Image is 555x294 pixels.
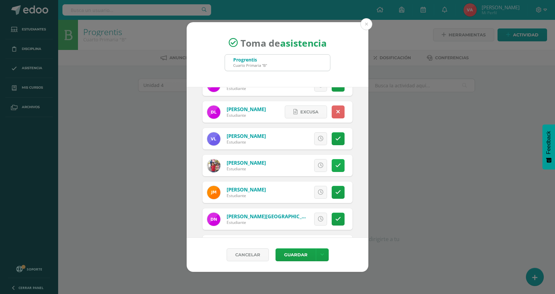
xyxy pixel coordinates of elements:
[227,159,266,166] a: [PERSON_NAME]
[542,124,555,169] button: Feedback - Mostrar encuesta
[227,139,266,145] div: Estudiante
[207,159,220,172] img: a045874d47a1df69ffb0c2efd8c8f8c2.png
[227,112,266,118] div: Estudiante
[300,106,318,118] span: Excusa
[227,220,306,225] div: Estudiante
[207,213,220,226] img: 349adaba3d4b4e7c0b64e34eee38382e.png
[227,186,266,193] a: [PERSON_NAME]
[207,186,220,199] img: ddf9925bef1f3f987a9b0019132bd84a.png
[227,86,266,91] div: Estudiante
[283,133,301,145] span: Excusa
[207,105,220,119] img: b50124de7652a26365849742180b9973.png
[227,133,266,139] a: [PERSON_NAME]
[227,248,269,261] a: Cancelar
[276,248,316,261] button: Guardar
[546,131,552,154] span: Feedback
[227,213,316,220] a: [PERSON_NAME][GEOGRAPHIC_DATA]
[227,166,266,172] div: Estudiante
[225,55,330,71] input: Busca un grado o sección aquí...
[283,186,301,198] span: Excusa
[240,36,327,49] span: Toma de
[233,63,267,68] div: Cuarto Primaria "B"
[280,36,327,49] strong: asistencia
[227,106,266,112] a: [PERSON_NAME]
[233,57,267,63] div: Progrentis
[283,159,301,172] span: Excusa
[227,193,266,198] div: Estudiante
[360,18,372,30] button: Close (Esc)
[285,105,327,118] a: Excusa
[207,132,220,146] img: 81324a703d404d5e07e6cac323c220ca.png
[283,213,301,225] span: Excusa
